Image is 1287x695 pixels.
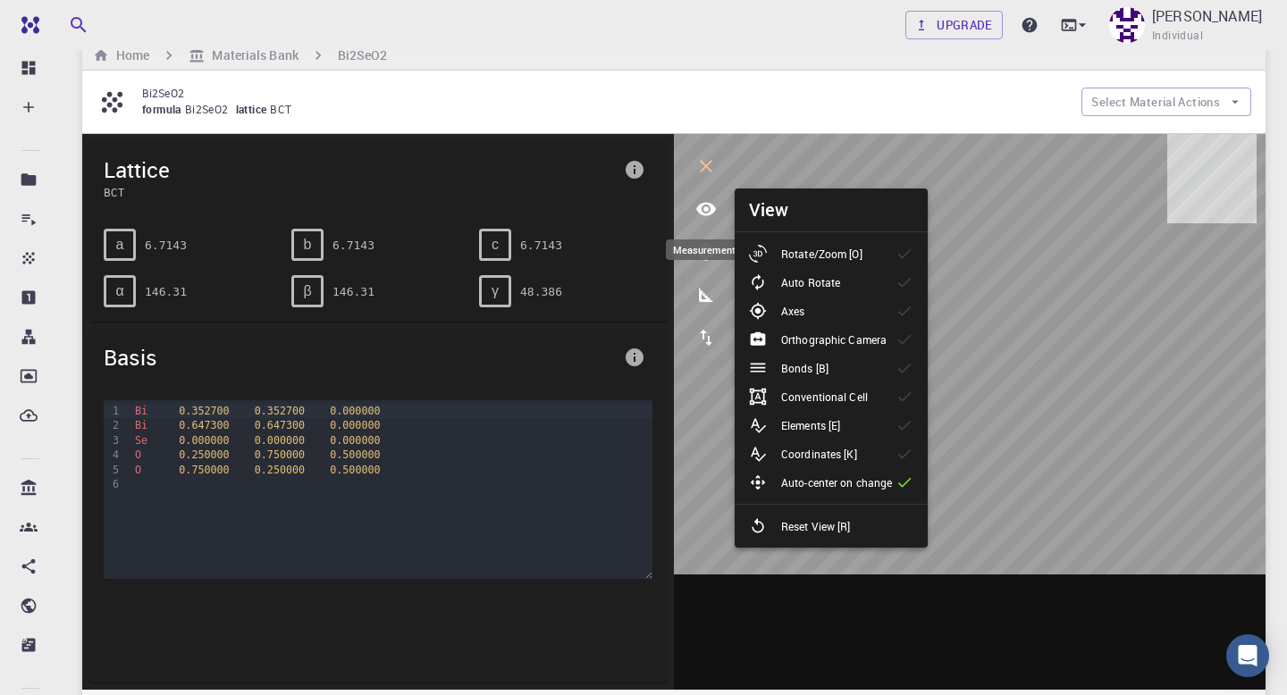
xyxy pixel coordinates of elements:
[1152,5,1262,27] p: [PERSON_NAME]
[749,196,789,224] h6: View
[781,389,868,405] p: Conventional Cell
[135,448,141,461] span: O
[1109,7,1145,43] img: Oleksandr
[135,405,147,417] span: Bi
[104,463,122,477] div: 5
[330,434,380,447] span: 0.000000
[781,331,887,347] p: Orthographic Camera
[179,434,229,447] span: 0.000000
[135,434,147,447] span: Se
[179,448,229,461] span: 0.250000
[781,474,892,490] p: Auto-center on change
[135,464,141,476] span: O
[135,419,147,431] span: Bi
[179,464,229,476] span: 0.750000
[179,419,229,431] span: 0.647300
[303,283,311,299] span: β
[104,477,122,491] div: 6
[492,283,499,299] span: γ
[104,155,617,184] span: Lattice
[330,464,380,476] span: 0.500000
[255,405,305,417] span: 0.352700
[781,518,851,534] p: Reset View [R]
[304,237,312,253] span: b
[109,46,149,65] h6: Home
[185,102,236,116] span: Bi2SeO2
[330,405,380,417] span: 0.000000
[142,85,1067,101] p: Bi2SeO2
[104,184,617,200] span: BCT
[781,274,840,290] p: Auto Rotate
[1152,27,1203,45] span: Individual
[104,433,122,448] div: 3
[330,419,380,431] span: 0.000000
[255,419,305,431] span: 0.647300
[617,152,652,188] button: info
[104,418,122,432] div: 2
[89,46,391,65] nav: breadcrumb
[781,246,862,262] p: Rotate/Zoom [O]
[781,303,804,319] p: Axes
[104,448,122,462] div: 4
[781,446,857,462] p: Coordinates [K]
[492,237,499,253] span: c
[104,404,122,418] div: 1
[32,13,130,29] span: Поддержка
[145,230,187,261] pre: 6.7143
[14,16,39,34] img: logo
[179,405,229,417] span: 0.352700
[781,360,829,376] p: Bonds [B]
[1081,88,1251,116] button: Select Material Actions
[236,102,271,116] span: lattice
[255,464,305,476] span: 0.250000
[145,276,187,307] pre: 146.31
[520,276,562,307] pre: 48.386
[905,11,1003,39] a: Upgrade
[270,102,299,116] span: BCT
[330,448,380,461] span: 0.500000
[205,46,298,65] h6: Materials Bank
[332,276,374,307] pre: 146.31
[781,417,840,433] p: Elements [E]
[1226,634,1269,677] div: Open Intercom Messenger
[255,434,305,447] span: 0.000000
[142,102,185,116] span: formula
[116,237,124,253] span: a
[115,283,123,299] span: α
[617,339,652,375] button: info
[255,448,305,461] span: 0.750000
[520,230,562,261] pre: 6.7143
[338,46,388,65] h6: Bi2SeO2
[332,230,374,261] pre: 6.7143
[104,343,617,372] span: Basis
